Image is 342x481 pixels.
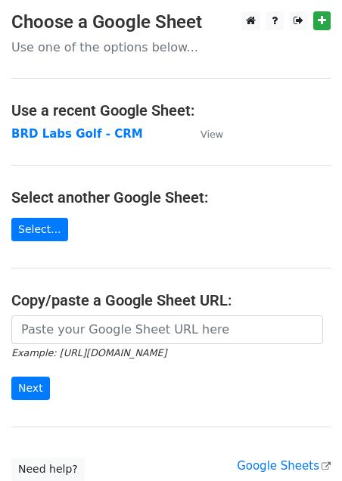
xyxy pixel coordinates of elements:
[266,408,342,481] iframe: Chat Widget
[11,315,323,344] input: Paste your Google Sheet URL here
[237,459,331,473] a: Google Sheets
[11,101,331,119] h4: Use a recent Google Sheet:
[11,11,331,33] h3: Choose a Google Sheet
[11,458,85,481] a: Need help?
[11,347,166,358] small: Example: [URL][DOMAIN_NAME]
[185,127,223,141] a: View
[11,188,331,206] h4: Select another Google Sheet:
[11,39,331,55] p: Use one of the options below...
[11,218,68,241] a: Select...
[11,291,331,309] h4: Copy/paste a Google Sheet URL:
[201,129,223,140] small: View
[11,127,143,141] a: BRD Labs Golf - CRM
[11,377,50,400] input: Next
